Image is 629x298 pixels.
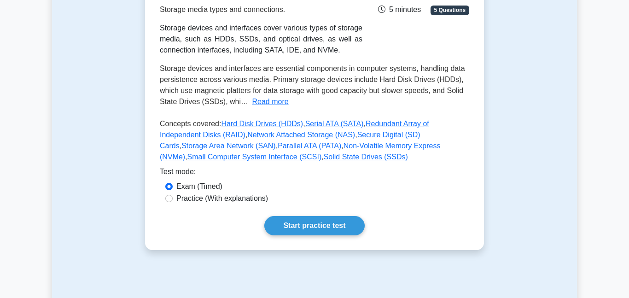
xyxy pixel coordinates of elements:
[160,23,362,56] div: Storage devices and interfaces cover various types of storage media, such as HDDs, SSDs, and opti...
[160,166,469,181] div: Test mode:
[176,181,222,192] label: Exam (Timed)
[160,120,429,139] a: Redundant Array of Independent Disks (RAID)
[324,153,408,161] a: Solid State Drives (SSDs)
[160,64,465,105] span: Storage devices and interfaces are essential components in computer systems, handling data persis...
[264,216,364,235] a: Start practice test
[305,120,364,128] a: Serial ATA (SATA)
[160,118,469,166] p: Concepts covered: , , , , , , , , ,
[252,96,289,107] button: Read more
[278,142,341,150] a: Parallel ATA (PATA)
[247,131,355,139] a: Network Attached Storage (NAS)
[176,193,268,204] label: Practice (With explanations)
[431,6,469,15] span: 5 Questions
[160,4,362,15] p: Storage media types and connections.
[378,6,421,13] span: 5 minutes
[221,120,303,128] a: Hard Disk Drives (HDDs)
[181,142,276,150] a: Storage Area Network (SAN)
[187,153,322,161] a: Small Computer System Interface (SCSI)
